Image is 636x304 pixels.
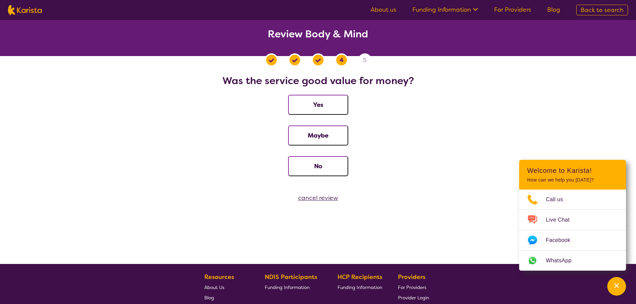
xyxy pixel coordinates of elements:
button: Maybe [288,125,348,145]
span: Funding Information [265,284,309,290]
button: Channel Menu [607,277,626,296]
b: Resources [204,273,234,281]
span: Live Chat [546,215,578,225]
a: Funding Information [265,282,322,292]
a: About us [371,6,396,14]
span: 4 [340,55,344,65]
a: Back to search [576,5,628,15]
button: Yes [288,95,348,115]
a: For Providers [398,282,429,292]
span: About Us [204,284,224,290]
h2: Welcome to Karista! [527,167,618,175]
b: NDIS Participants [265,273,317,281]
h2: Review Body & Mind [8,28,628,40]
img: Karista logo [8,5,42,15]
h2: Was the service good value for money? [8,75,628,87]
span: Facebook [546,235,578,245]
span: Provider Login [398,295,429,301]
div: Channel Menu [519,160,626,271]
span: Funding Information [338,284,382,290]
a: Blog [547,6,560,14]
b: Providers [398,273,425,281]
b: HCP Recipients [338,273,382,281]
a: Provider Login [398,292,429,303]
button: No [288,156,348,176]
a: Blog [204,292,249,303]
span: For Providers [398,284,426,290]
span: 5 [363,55,367,65]
a: Funding Information [338,282,382,292]
a: About Us [204,282,249,292]
ul: Choose channel [519,190,626,271]
a: Web link opens in a new tab. [519,251,626,271]
a: For Providers [494,6,531,14]
span: Blog [204,295,214,301]
a: Funding Information [412,6,478,14]
span: Back to search [581,6,624,14]
p: How can we help you [DATE]? [527,177,618,183]
span: WhatsApp [546,256,580,266]
span: Call us [546,195,571,205]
